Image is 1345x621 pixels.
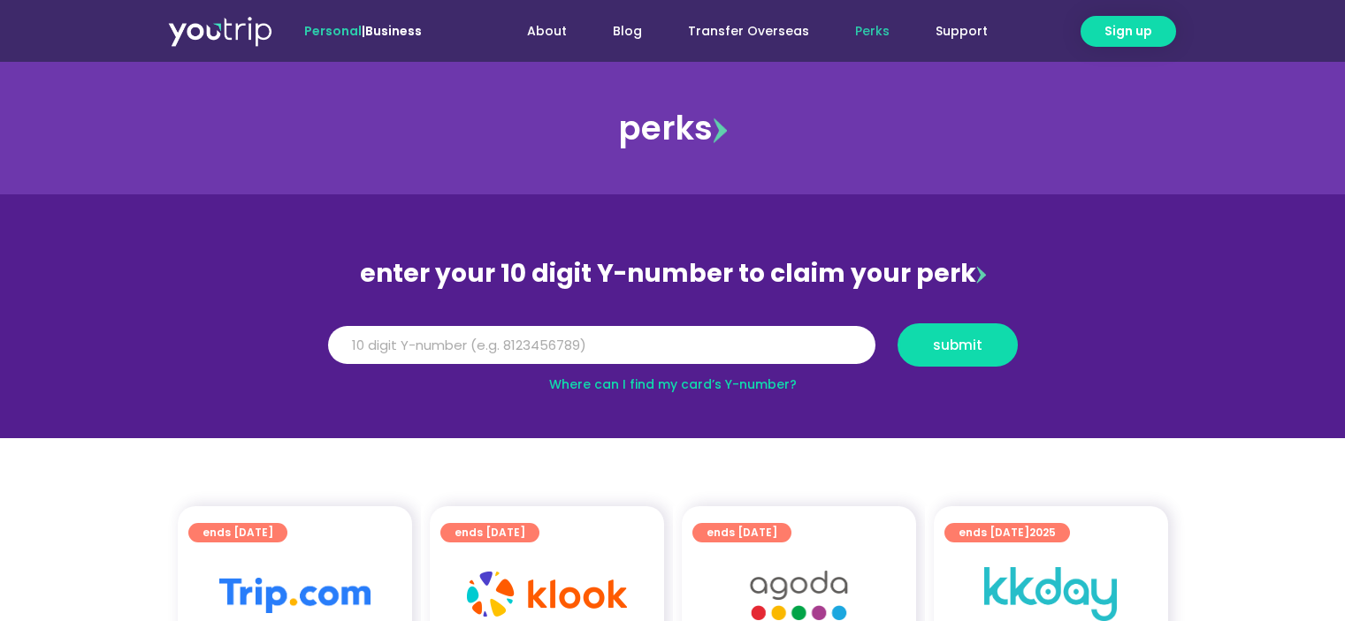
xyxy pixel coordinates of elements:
[898,323,1018,367] button: submit
[692,523,791,542] a: ends [DATE]
[832,15,913,48] a: Perks
[590,15,665,48] a: Blog
[440,523,539,542] a: ends [DATE]
[203,523,273,542] span: ends [DATE]
[1029,525,1056,540] span: 2025
[959,523,1056,542] span: ends [DATE]
[328,326,875,365] input: 10 digit Y-number (e.g. 8123456789)
[504,15,590,48] a: About
[913,15,1011,48] a: Support
[707,523,777,542] span: ends [DATE]
[933,338,982,352] span: submit
[365,22,422,40] a: Business
[188,523,287,542] a: ends [DATE]
[328,323,1018,380] form: Y Number
[1081,16,1176,47] a: Sign up
[470,15,1011,48] nav: Menu
[1104,22,1152,41] span: Sign up
[455,523,525,542] span: ends [DATE]
[304,22,422,40] span: |
[304,22,362,40] span: Personal
[549,375,797,393] a: Where can I find my card’s Y-number?
[319,251,1027,297] div: enter your 10 digit Y-number to claim your perk
[665,15,832,48] a: Transfer Overseas
[944,523,1070,542] a: ends [DATE]2025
